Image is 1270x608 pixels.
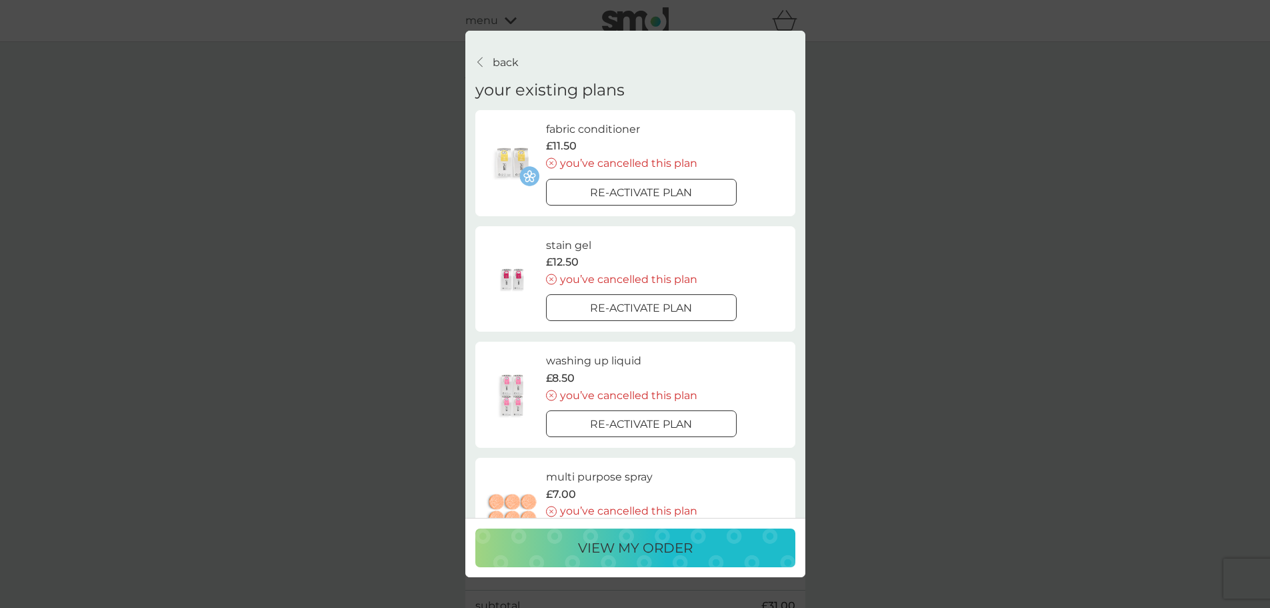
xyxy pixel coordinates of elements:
button: view my order [475,529,795,567]
p: stain gel [546,237,591,254]
p: Re-activate plan [590,300,692,318]
button: Re-activate plan [546,295,737,322]
p: view my order [578,537,693,559]
p: Re-activate plan [590,184,692,202]
p: you’ve cancelled this plan [560,271,697,288]
p: £7.00 [546,486,576,503]
p: you’ve cancelled this plan [560,387,697,404]
p: you’ve cancelled this plan [560,155,697,172]
p: back [493,54,519,71]
p: multi purpose spray [546,469,653,486]
p: you’ve cancelled this plan [560,503,697,520]
p: £8.50 [546,370,575,387]
button: Re-activate plan [546,410,737,437]
button: Re-activate plan [546,179,737,206]
p: Re-activate plan [590,416,692,433]
p: fabric conditioner [546,121,640,138]
p: £12.50 [546,254,579,271]
p: washing up liquid [546,353,641,370]
h2: your existing plans [475,81,625,100]
p: £11.50 [546,138,577,156]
